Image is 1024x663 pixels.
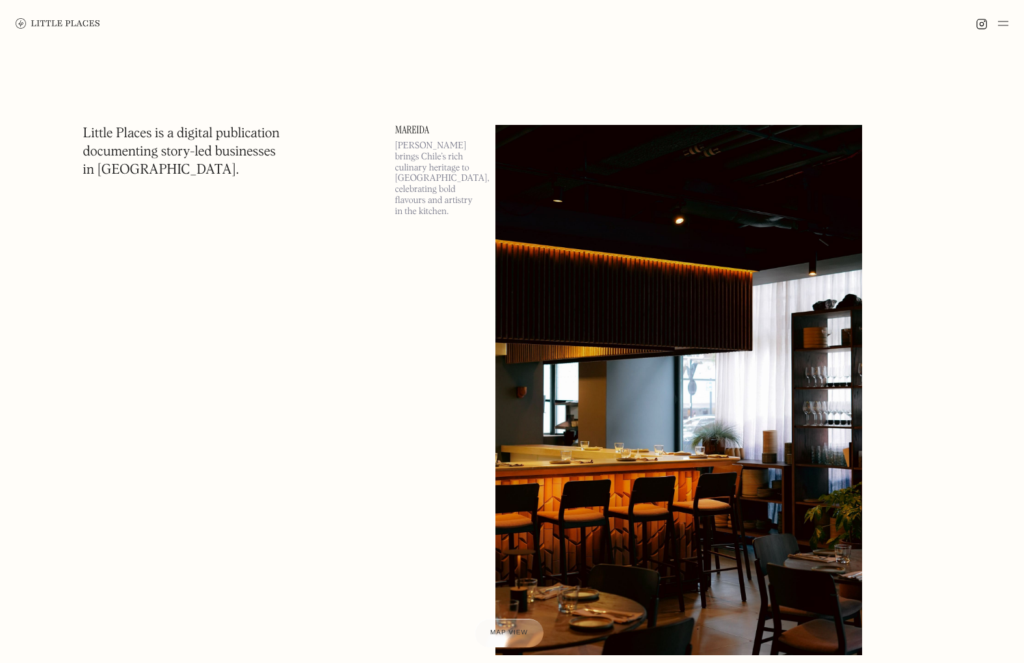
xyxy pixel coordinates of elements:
a: Mareida [395,125,480,135]
h1: Little Places is a digital publication documenting story-led businesses in [GEOGRAPHIC_DATA]. [83,125,280,180]
span: Map view [490,629,528,636]
p: [PERSON_NAME] brings Chile’s rich culinary heritage to [GEOGRAPHIC_DATA], celebrating bold flavou... [395,141,480,217]
a: Map view [475,619,544,647]
img: Mareida [495,125,862,655]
